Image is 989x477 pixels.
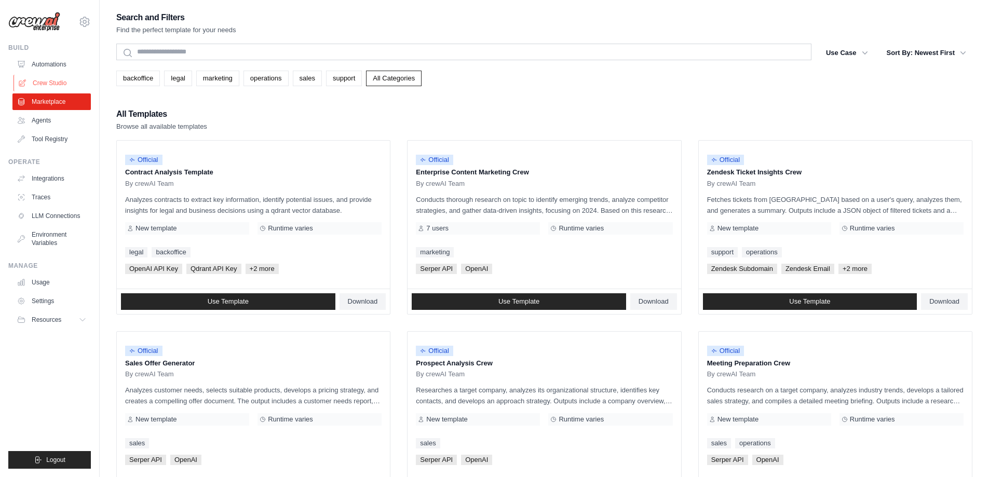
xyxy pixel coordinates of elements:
[416,167,672,178] p: Enterprise Content Marketing Crew
[12,131,91,147] a: Tool Registry
[717,415,758,424] span: New template
[12,56,91,73] a: Automations
[293,71,322,86] a: sales
[559,224,604,233] span: Runtime varies
[116,25,236,35] p: Find the perfect template for your needs
[12,293,91,309] a: Settings
[208,297,249,306] span: Use Template
[125,247,147,257] a: legal
[125,438,149,448] a: sales
[125,346,162,356] span: Official
[707,370,756,378] span: By crewAI Team
[125,264,182,274] span: OpenAI API Key
[326,71,362,86] a: support
[416,155,453,165] span: Official
[125,167,382,178] p: Contract Analysis Template
[707,247,738,257] a: support
[136,415,177,424] span: New template
[880,44,972,62] button: Sort By: Newest First
[498,297,539,306] span: Use Template
[717,224,758,233] span: New template
[461,264,492,274] span: OpenAI
[838,264,872,274] span: +2 more
[13,75,92,91] a: Crew Studio
[243,71,289,86] a: operations
[707,264,777,274] span: Zendesk Subdomain
[8,158,91,166] div: Operate
[46,456,65,464] span: Logout
[416,194,672,216] p: Conducts thorough research on topic to identify emerging trends, analyze competitor strategies, a...
[820,44,874,62] button: Use Case
[116,10,236,25] h2: Search and Filters
[416,358,672,369] p: Prospect Analysis Crew
[8,12,60,32] img: Logo
[152,247,190,257] a: backoffice
[630,293,677,310] a: Download
[416,385,672,406] p: Researches a target company, analyzes its organizational structure, identifies key contacts, and ...
[12,93,91,110] a: Marketplace
[416,455,457,465] span: Serper API
[781,264,834,274] span: Zendesk Email
[8,451,91,469] button: Logout
[707,346,744,356] span: Official
[12,112,91,129] a: Agents
[639,297,669,306] span: Download
[8,44,91,52] div: Build
[186,264,241,274] span: Qdrant API Key
[116,107,207,121] h2: All Templates
[116,71,160,86] a: backoffice
[268,224,313,233] span: Runtime varies
[164,71,192,86] a: legal
[366,71,422,86] a: All Categories
[412,293,626,310] a: Use Template
[416,438,440,448] a: sales
[170,455,201,465] span: OpenAI
[32,316,61,324] span: Resources
[12,208,91,224] a: LLM Connections
[348,297,378,306] span: Download
[125,385,382,406] p: Analyzes customer needs, selects suitable products, develops a pricing strategy, and creates a co...
[707,167,964,178] p: Zendesk Ticket Insights Crew
[246,264,279,274] span: +2 more
[125,370,174,378] span: By crewAI Team
[789,297,830,306] span: Use Template
[921,293,968,310] a: Download
[707,385,964,406] p: Conducts research on a target company, analyzes industry trends, develops a tailored sales strate...
[461,455,492,465] span: OpenAI
[707,438,731,448] a: sales
[752,455,783,465] span: OpenAI
[125,455,166,465] span: Serper API
[12,170,91,187] a: Integrations
[707,155,744,165] span: Official
[125,155,162,165] span: Official
[703,293,917,310] a: Use Template
[340,293,386,310] a: Download
[559,415,604,424] span: Runtime varies
[12,274,91,291] a: Usage
[121,293,335,310] a: Use Template
[707,358,964,369] p: Meeting Preparation Crew
[742,247,782,257] a: operations
[416,247,454,257] a: marketing
[735,438,775,448] a: operations
[850,224,895,233] span: Runtime varies
[125,180,174,188] span: By crewAI Team
[268,415,313,424] span: Runtime varies
[929,297,959,306] span: Download
[125,194,382,216] p: Analyzes contracts to extract key information, identify potential issues, and provide insights fo...
[707,194,964,216] p: Fetches tickets from [GEOGRAPHIC_DATA] based on a user's query, analyzes them, and generates a su...
[136,224,177,233] span: New template
[416,180,465,188] span: By crewAI Team
[426,415,467,424] span: New template
[416,264,457,274] span: Serper API
[196,71,239,86] a: marketing
[116,121,207,132] p: Browse all available templates
[12,226,91,251] a: Environment Variables
[707,180,756,188] span: By crewAI Team
[12,189,91,206] a: Traces
[125,358,382,369] p: Sales Offer Generator
[707,455,748,465] span: Serper API
[416,370,465,378] span: By crewAI Team
[850,415,895,424] span: Runtime varies
[426,224,449,233] span: 7 users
